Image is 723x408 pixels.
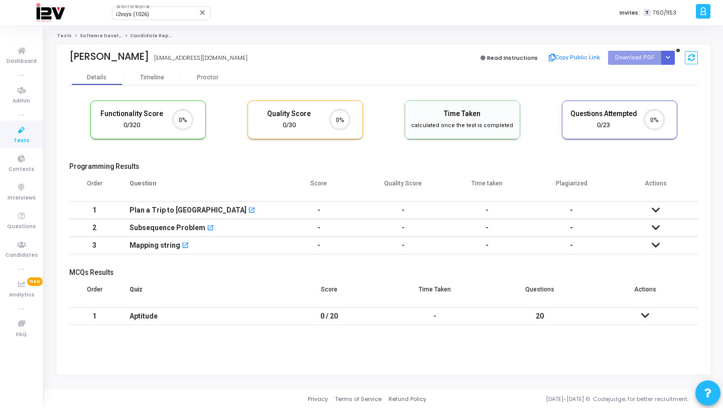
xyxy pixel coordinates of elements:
td: - [361,201,445,219]
h5: MCQs Results [69,268,698,277]
th: Questions [488,279,593,308]
div: [DATE]-[DATE] © Codejudge, for better recruitment. [426,395,710,403]
span: Candidate Report [130,33,176,39]
a: Software Developer - Fresher [80,33,156,39]
td: 3 [69,237,119,254]
label: Invites: [620,9,640,17]
th: Question [119,173,277,201]
th: Time Taken [382,279,488,308]
mat-icon: open_in_new [182,243,189,250]
nav: breadcrumb [57,33,710,39]
th: Order [69,173,119,201]
th: Time taken [445,173,530,201]
th: Quiz [119,279,277,308]
a: Refund Policy [389,395,426,403]
h5: Time Taken [409,110,515,118]
th: Actions [614,173,698,201]
div: [PERSON_NAME] [69,51,149,62]
h5: Questions Attempted [570,110,637,118]
mat-icon: open_in_new [248,208,255,215]
td: - [277,237,361,254]
span: New [27,277,43,286]
td: 1 [69,201,119,219]
span: Candidates [6,251,38,260]
span: - [570,206,573,214]
th: Score [277,279,382,308]
h5: Functionality Score [98,110,166,118]
span: Interviews [8,194,36,202]
th: Plagiarized [529,173,614,201]
td: - [445,237,530,254]
div: Button group with nested dropdown [661,51,675,64]
td: - [445,219,530,237]
span: Contests [9,165,34,174]
span: calculated once the test is completed [411,122,513,129]
td: - [361,219,445,237]
span: 760/1153 [653,9,676,17]
td: 20 [488,308,593,325]
span: Read Instructions [487,54,538,62]
td: - [277,201,361,219]
th: Score [277,173,361,201]
th: Actions [592,279,698,308]
span: - [570,224,573,232]
td: - [445,201,530,219]
button: Download PDF [608,51,661,64]
div: Mapping string [130,237,180,254]
td: 1 [69,308,119,325]
div: 0/30 [256,121,323,130]
div: Aptitude [130,308,267,325]
span: Questions [7,223,36,231]
div: 0/320 [98,121,166,130]
div: - [392,308,477,325]
div: Subsequence Problem [130,220,205,236]
div: Details [87,74,106,81]
td: 0 / 20 [277,308,382,325]
th: Order [69,279,119,308]
span: i2vsys (1026) [116,11,149,18]
span: Analytics [9,291,34,299]
td: - [361,237,445,254]
div: Plan a Trip to [GEOGRAPHIC_DATA] [130,202,247,219]
mat-icon: Clear [199,9,207,17]
div: [EMAIL_ADDRESS][DOMAIN_NAME] [154,54,248,62]
a: Terms of Service [335,395,382,403]
span: - [570,241,573,249]
td: - [277,219,361,237]
img: logo [36,3,65,23]
h5: Quality Score [256,110,323,118]
th: Quality Score [361,173,445,201]
span: T [644,9,650,17]
h5: Programming Results [69,162,698,171]
a: Privacy [308,395,328,403]
span: Admin [13,97,30,106]
span: Tests [14,137,29,145]
mat-icon: open_in_new [207,225,214,232]
td: 2 [69,219,119,237]
span: FAQ [16,331,27,339]
div: Proctor [180,74,235,81]
div: Timeline [140,74,164,81]
button: Copy Public Link [545,50,603,65]
div: 0/23 [570,121,637,130]
span: Dashboard [7,57,37,66]
a: Tests [57,33,72,39]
